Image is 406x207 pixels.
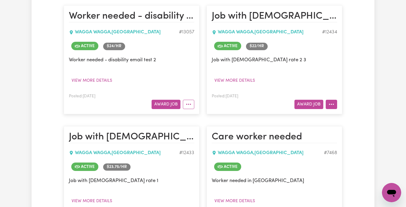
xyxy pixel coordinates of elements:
p: Worker needed in [GEOGRAPHIC_DATA] [212,177,337,184]
button: View more details [212,76,258,85]
button: View more details [69,76,115,85]
div: Job ID #13057 [179,29,194,36]
h2: Job with hourly rate 2 [212,11,337,23]
button: Award Job [152,100,180,109]
span: Job is active [71,163,98,171]
div: WAGGA WAGGA , [GEOGRAPHIC_DATA] [212,149,324,157]
span: Job rate per hour [103,43,125,50]
span: Job rate per hour [103,163,131,171]
div: WAGGA WAGGA , [GEOGRAPHIC_DATA] [212,29,322,36]
button: More options [183,100,194,109]
h2: Job with hourly rate [69,131,194,143]
span: Job rate per hour [246,43,268,50]
button: View more details [212,196,258,206]
span: Job is active [214,42,241,50]
span: Posted: [DATE] [69,94,95,98]
span: Job is active [214,163,241,171]
h2: Care worker needed [212,131,337,143]
div: Job ID #12434 [322,29,337,36]
div: WAGGA WAGGA , [GEOGRAPHIC_DATA] [69,149,179,157]
h2: Worker needed - disability email test 2 [69,11,194,23]
p: Worker needed - disability email test 2 [69,56,194,64]
p: Job with [DEMOGRAPHIC_DATA] rate 1 [69,177,194,184]
iframe: Button to launch messaging window [382,183,401,202]
p: Job with [DEMOGRAPHIC_DATA] rate 2 3 [212,56,337,64]
div: WAGGA WAGGA , [GEOGRAPHIC_DATA] [69,29,179,36]
button: View more details [69,196,115,206]
span: Job is active [71,42,98,50]
button: Award Job [294,100,323,109]
div: Job ID #7468 [324,149,337,157]
button: More options [326,100,337,109]
div: Job ID #12433 [179,149,194,157]
span: Posted: [DATE] [212,94,238,98]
